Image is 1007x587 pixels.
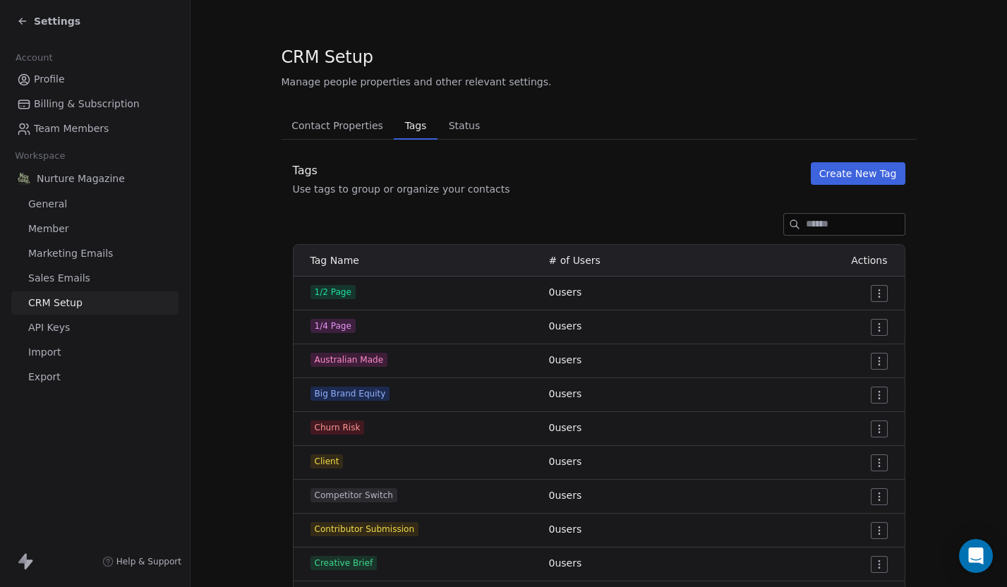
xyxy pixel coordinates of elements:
[549,388,582,399] span: 0 users
[549,286,582,298] span: 0 users
[293,162,510,179] div: Tags
[28,197,67,212] span: General
[11,341,179,364] a: Import
[310,454,344,468] span: Client
[34,14,80,28] span: Settings
[549,255,601,266] span: # of Users
[399,116,432,135] span: Tags
[310,353,388,367] span: Australian Made
[310,319,356,333] span: 1/4 Page
[851,255,887,266] span: Actions
[549,557,582,569] span: 0 users
[34,72,65,87] span: Profile
[102,556,181,567] a: Help & Support
[9,47,59,68] span: Account
[116,556,181,567] span: Help & Support
[28,246,113,261] span: Marketing Emails
[11,242,179,265] a: Marketing Emails
[549,524,582,535] span: 0 users
[310,522,419,536] span: Contributor Submission
[28,370,61,385] span: Export
[959,539,993,573] div: Open Intercom Messenger
[11,68,179,91] a: Profile
[286,116,389,135] span: Contact Properties
[34,97,140,111] span: Billing & Subscription
[11,92,179,116] a: Billing & Subscription
[11,365,179,389] a: Export
[11,117,179,140] a: Team Members
[549,490,582,501] span: 0 users
[310,556,378,570] span: Creative Brief
[310,387,390,401] span: Big Brand Equity
[11,267,179,290] a: Sales Emails
[17,171,31,186] img: Logo-Nurture%20Parenting%20Magazine-2025-a4b28b-5in.png
[11,291,179,315] a: CRM Setup
[310,488,397,502] span: Competitor Switch
[549,456,582,467] span: 0 users
[549,422,582,433] span: 0 users
[28,345,61,360] span: Import
[282,75,552,89] span: Manage people properties and other relevant settings.
[310,285,356,299] span: 1/2 Page
[310,420,365,435] span: Churn Risk
[9,145,71,167] span: Workspace
[34,121,109,136] span: Team Members
[28,222,69,236] span: Member
[811,162,905,185] button: Create New Tag
[11,316,179,339] a: API Keys
[282,47,373,68] span: CRM Setup
[549,320,582,332] span: 0 users
[11,193,179,216] a: General
[37,171,125,186] span: Nurture Magazine
[549,354,582,365] span: 0 users
[443,116,486,135] span: Status
[293,182,510,196] div: Use tags to group or organize your contacts
[28,296,83,310] span: CRM Setup
[28,271,90,286] span: Sales Emails
[17,14,80,28] a: Settings
[11,217,179,241] a: Member
[28,320,70,335] span: API Keys
[310,255,359,266] span: Tag Name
